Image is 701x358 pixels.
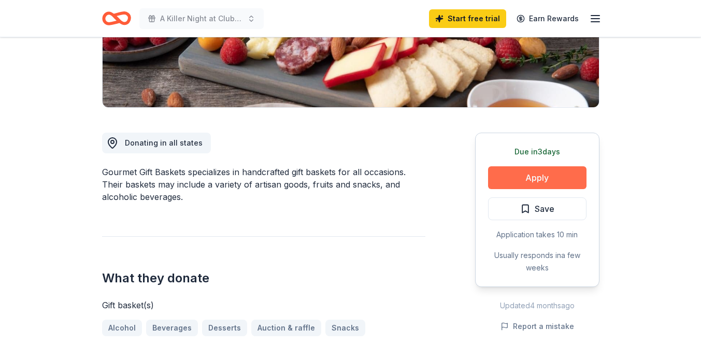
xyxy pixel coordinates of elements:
a: Earn Rewards [510,9,585,28]
div: Usually responds in a few weeks [488,249,586,274]
a: Alcohol [102,320,142,336]
div: Gourmet Gift Baskets specializes in handcrafted gift baskets for all occasions. Their baskets may... [102,166,425,203]
a: Desserts [202,320,247,336]
button: Apply [488,166,586,189]
div: Due in 3 days [488,146,586,158]
a: Snacks [325,320,365,336]
h2: What they donate [102,270,425,287]
a: Auction & raffle [251,320,321,336]
button: A Killer Night at Club 85 [139,8,264,29]
button: Save [488,197,586,220]
div: Application takes 10 min [488,228,586,241]
a: Start free trial [429,9,506,28]
button: Report a mistake [500,320,574,333]
div: Updated 4 months ago [475,299,599,312]
a: Beverages [146,320,198,336]
a: Home [102,6,131,31]
span: A Killer Night at Club 85 [160,12,243,25]
div: Gift basket(s) [102,299,425,311]
span: Donating in all states [125,138,203,147]
span: Save [535,202,554,216]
